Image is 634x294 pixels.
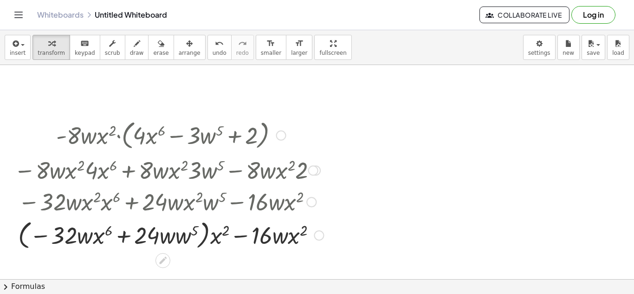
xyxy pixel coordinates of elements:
[286,35,312,60] button: format_sizelarger
[174,35,206,60] button: arrange
[70,35,100,60] button: keyboardkeypad
[266,38,275,49] i: format_size
[125,35,149,60] button: draw
[100,35,125,60] button: scrub
[37,10,84,20] a: Whiteboards
[11,7,26,22] button: Toggle navigation
[528,50,550,56] span: settings
[215,38,224,49] i: undo
[38,50,65,56] span: transform
[10,50,26,56] span: insert
[236,50,249,56] span: redo
[130,50,144,56] span: draw
[231,35,254,60] button: redoredo
[75,50,95,56] span: keypad
[557,35,580,60] button: new
[105,50,120,56] span: scrub
[213,50,226,56] span: undo
[479,7,569,23] button: Collaborate Live
[80,38,89,49] i: keyboard
[32,35,70,60] button: transform
[155,253,170,268] div: Edit math
[179,50,201,56] span: arrange
[291,50,307,56] span: larger
[238,38,247,49] i: redo
[5,35,31,60] button: insert
[563,50,574,56] span: new
[148,35,174,60] button: erase
[582,35,605,60] button: save
[571,6,615,24] button: Log in
[319,50,346,56] span: fullscreen
[587,50,600,56] span: save
[153,50,168,56] span: erase
[295,38,304,49] i: format_size
[314,35,351,60] button: fullscreen
[607,35,629,60] button: load
[612,50,624,56] span: load
[207,35,232,60] button: undoundo
[261,50,281,56] span: smaller
[487,11,562,19] span: Collaborate Live
[256,35,286,60] button: format_sizesmaller
[523,35,556,60] button: settings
